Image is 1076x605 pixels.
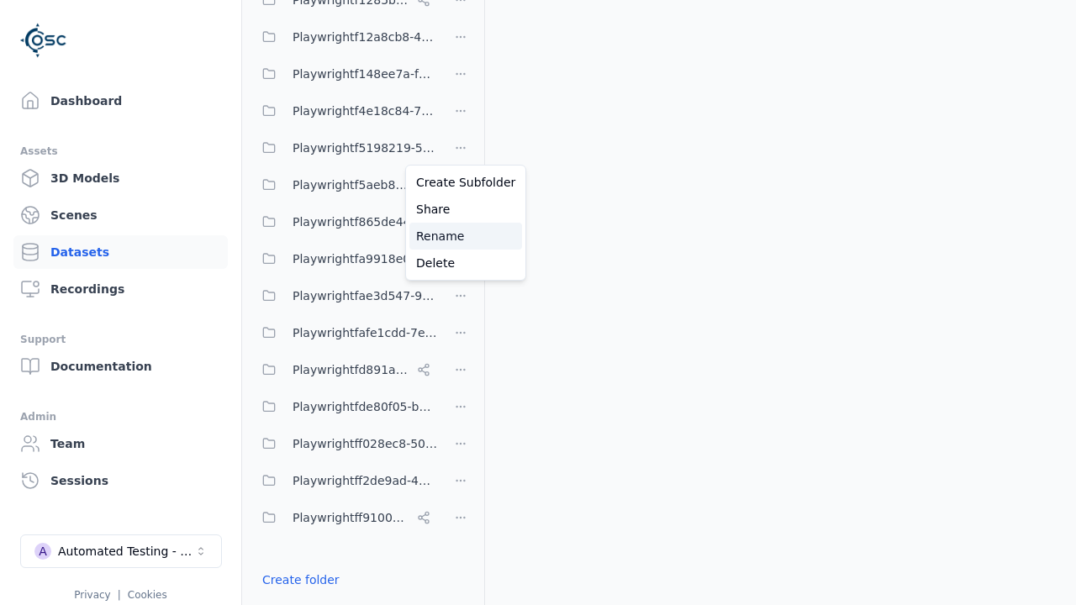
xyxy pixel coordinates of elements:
a: Create Subfolder [409,169,522,196]
a: Share [409,196,522,223]
a: Rename [409,223,522,250]
a: Delete [409,250,522,276]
